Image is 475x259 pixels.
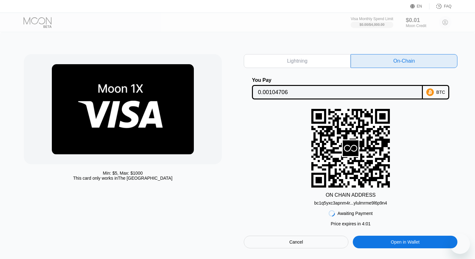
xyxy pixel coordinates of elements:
[287,58,308,64] div: Lightning
[331,221,371,226] div: Price expires in
[410,3,429,9] div: EN
[391,239,419,245] div: Open in Wallet
[429,3,451,9] div: FAQ
[393,58,415,64] div: On-Chain
[351,54,457,68] div: On-Chain
[353,236,457,248] div: Open in Wallet
[417,4,422,8] div: EN
[450,234,470,254] iframe: Button to launch messaging window
[244,236,348,248] div: Cancel
[362,221,370,226] span: 4 : 01
[351,17,393,21] div: Visa Monthly Spend Limit
[314,198,387,206] div: bc1q5yxc3apnm4r...ylulmrme9l6p9n4
[73,176,172,181] div: This card only works in The [GEOGRAPHIC_DATA]
[244,77,457,99] div: You PayBTC
[103,171,143,176] div: Min: $ 5 , Max: $ 1000
[289,239,303,245] div: Cancel
[359,23,385,26] div: $0.00 / $4,000.00
[351,17,393,28] div: Visa Monthly Spend Limit$0.00/$4,000.00
[252,77,423,83] div: You Pay
[337,211,373,216] div: Awaiting Payment
[314,200,387,206] div: bc1q5yxc3apnm4r...ylulmrme9l6p9n4
[326,192,376,198] div: ON CHAIN ADDRESS
[444,4,451,8] div: FAQ
[244,54,351,68] div: Lightning
[436,90,445,95] div: BTC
